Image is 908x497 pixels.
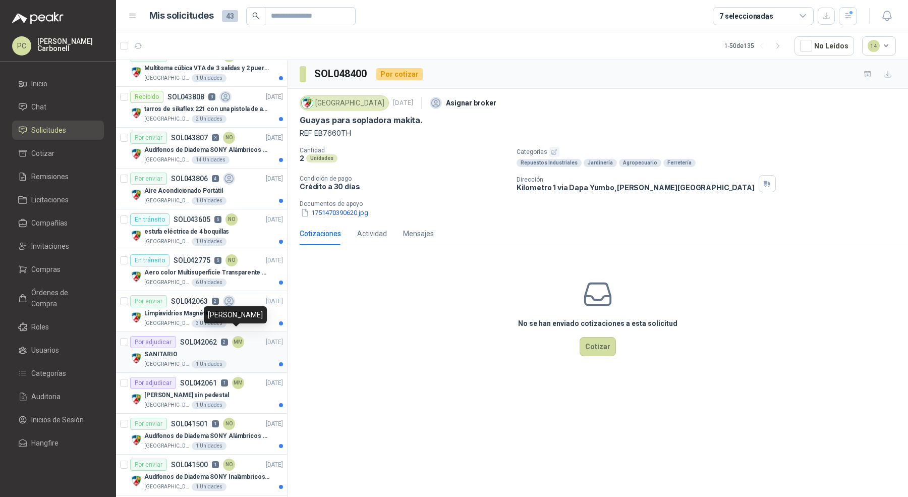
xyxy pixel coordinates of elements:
h3: No se han enviado cotizaciones a esta solicitud [518,318,677,329]
img: Company Logo [130,393,142,405]
p: SOL043808 [167,93,204,100]
p: [GEOGRAPHIC_DATA] [144,442,190,450]
div: 14 Unidades [192,156,230,164]
a: Solicitudes [12,121,104,140]
p: [GEOGRAPHIC_DATA] [144,483,190,491]
a: Por enviarSOL0415001NO[DATE] Company LogoAudífonos de Diadema SONY Inalámbricos Bluetooth On Ear ... [116,455,287,495]
a: Órdenes de Compra [12,283,104,313]
p: 1 [212,420,219,427]
img: Company Logo [130,107,142,119]
p: [PERSON_NAME] Carbonell [37,38,104,52]
span: Compras [31,264,61,275]
p: [GEOGRAPHIC_DATA] [144,401,190,409]
img: Logo peakr [12,12,64,24]
div: 2 Unidades [192,115,226,123]
div: Por enviar [130,295,167,307]
p: SOL042061 [180,379,217,386]
div: Por adjudicar [130,336,176,348]
div: Repuestos Industriales [517,159,582,167]
div: En tránsito [130,254,169,266]
div: PC [12,36,31,56]
p: Audífonos de Diadema SONY Alámbricos Over Ear Manos Libres MDR-ZX110APBCUC Negro [144,145,270,155]
img: Company Logo [302,97,313,108]
p: [DATE] [266,133,283,143]
p: [DATE] [266,338,283,347]
p: [GEOGRAPHIC_DATA] [144,360,190,368]
span: Solicitudes [31,125,66,136]
p: [GEOGRAPHIC_DATA] [144,319,190,327]
div: Unidades [306,154,337,162]
a: Por enviarSOL0438073NO[DATE] Company LogoAudífonos de Diadema SONY Alámbricos Over Ear Manos Libr... [116,128,287,169]
button: Cotizar [580,337,616,356]
a: Licitaciones [12,190,104,209]
p: [GEOGRAPHIC_DATA] [144,74,190,82]
a: Compañías [12,213,104,233]
div: Actividad [357,228,387,239]
div: Ferretería [663,159,696,167]
a: Compras [12,260,104,279]
div: Por enviar [130,418,167,430]
img: Company Logo [130,189,142,201]
p: Audífonos de Diadema SONY Alámbricos Over Ear Manos Libres MDR-ZX110APBCUC Negro [144,431,270,441]
div: 1 Unidades [192,74,226,82]
p: Cantidad [300,147,508,154]
a: En tránsitoSOL0436056NO[DATE] Company Logoestufa eléctrica de 4 boquillas[GEOGRAPHIC_DATA]1 Unidades [116,209,287,250]
div: Por enviar [130,459,167,471]
p: 3 [212,134,219,141]
div: NO [223,132,235,144]
p: SOL041501 [171,420,208,427]
p: 6 [214,216,221,223]
img: Company Logo [130,311,142,323]
div: [GEOGRAPHIC_DATA] [300,95,389,111]
div: 1 Unidades [192,360,226,368]
div: 1 Unidades [192,238,226,246]
p: [PERSON_NAME] sin pedestal [144,391,229,400]
p: [DATE] [393,98,413,108]
div: Cotizaciones [300,228,341,239]
p: SOL041500 [171,461,208,468]
p: 1 [212,461,219,468]
div: 3 Unidades [192,319,226,327]
p: tarros de sikaflex 221 con una pistola de aplicación [144,104,270,114]
p: [GEOGRAPHIC_DATA] [144,115,190,123]
span: Categorías [31,368,66,379]
p: Condición de pago [300,175,508,182]
p: Multitoma cúbica VTA de 3 salidas y 2 puertos USB, blanca [144,64,270,73]
span: Remisiones [31,171,69,182]
p: Kilometro 1 via Dapa Yumbo , [PERSON_NAME][GEOGRAPHIC_DATA] [517,183,755,192]
span: Cotizar [31,148,54,159]
span: Auditoria [31,391,61,402]
p: 2 [300,154,304,162]
div: Por cotizar [376,68,423,80]
p: 6 [214,257,221,264]
p: SOL043806 [171,175,208,182]
p: 2 [221,339,228,346]
p: [DATE] [266,256,283,265]
p: [GEOGRAPHIC_DATA] [144,238,190,246]
a: Invitaciones [12,237,104,256]
a: Remisiones [12,167,104,186]
p: [GEOGRAPHIC_DATA] [144,279,190,287]
span: Chat [31,101,46,113]
div: Agropecuario [619,159,661,167]
a: Inicio [12,74,104,93]
p: [DATE] [266,174,283,184]
span: Usuarios [31,345,59,356]
div: 1 Unidades [192,401,226,409]
button: No Leídos [794,36,854,56]
a: Inicios de Sesión [12,410,104,429]
div: Por enviar [130,132,167,144]
div: 7 seleccionadas [719,11,773,22]
img: Company Logo [130,352,142,364]
span: search [252,12,259,19]
p: [GEOGRAPHIC_DATA] [144,156,190,164]
a: Categorías [12,364,104,383]
span: Inicios de Sesión [31,414,84,425]
img: Company Logo [130,230,142,242]
p: 1 [221,379,228,386]
span: Licitaciones [31,194,69,205]
div: 1 Unidades [192,442,226,450]
p: SANITARIO [144,350,178,359]
button: 1751470390620.jpg [300,207,369,218]
span: Invitaciones [31,241,69,252]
